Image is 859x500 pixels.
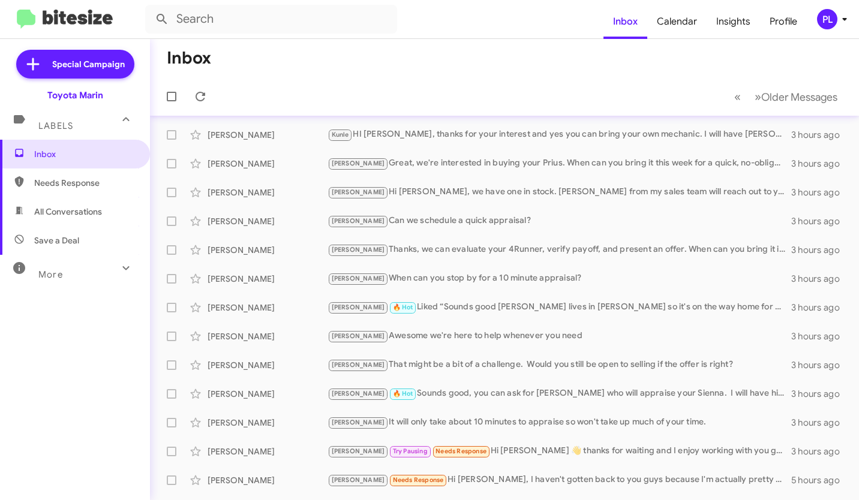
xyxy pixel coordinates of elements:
[38,121,73,131] span: Labels
[791,129,849,141] div: 3 hours ago
[208,474,328,486] div: [PERSON_NAME]
[208,215,328,227] div: [PERSON_NAME]
[208,129,328,141] div: [PERSON_NAME]
[34,177,136,189] span: Needs Response
[332,476,385,484] span: [PERSON_NAME]
[791,244,849,256] div: 3 hours ago
[328,185,791,199] div: Hi [PERSON_NAME], we have one in stock. [PERSON_NAME] from my sales team will reach out to you wi...
[208,359,328,371] div: [PERSON_NAME]
[707,4,760,39] a: Insights
[791,474,849,486] div: 5 hours ago
[791,388,849,400] div: 3 hours ago
[328,444,791,458] div: Hi [PERSON_NAME] 👋 thanks for waiting and I enjoy working with you guys. I will have to report ba...
[34,148,136,160] span: Inbox
[791,359,849,371] div: 3 hours ago
[603,4,647,39] a: Inbox
[332,246,385,254] span: [PERSON_NAME]
[328,128,791,141] div: HI [PERSON_NAME], thanks for your interest and yes you can bring your own mechanic. I will have [...
[728,85,845,109] nav: Page navigation example
[38,269,63,280] span: More
[208,388,328,400] div: [PERSON_NAME]
[34,206,102,218] span: All Conversations
[647,4,707,39] a: Calendar
[393,303,413,311] span: 🔥 Hot
[328,387,791,400] div: Sounds good, you can ask for [PERSON_NAME] who will appraise your Sienna. I will have him reach o...
[332,275,385,282] span: [PERSON_NAME]
[734,89,741,104] span: «
[817,9,837,29] div: PL
[761,91,837,104] span: Older Messages
[332,131,349,138] span: Kunle
[328,358,791,372] div: That might be a bit of a challenge. Would you still be open to selling if the offer is right?
[791,273,849,285] div: 3 hours ago
[167,49,211,68] h1: Inbox
[332,159,385,167] span: [PERSON_NAME]
[332,390,385,397] span: [PERSON_NAME]
[791,302,849,314] div: 3 hours ago
[145,5,397,34] input: Search
[435,447,486,455] span: Needs Response
[393,476,444,484] span: Needs Response
[332,188,385,196] span: [PERSON_NAME]
[791,158,849,170] div: 3 hours ago
[208,417,328,429] div: [PERSON_NAME]
[791,445,849,457] div: 3 hours ago
[747,85,845,109] button: Next
[791,215,849,227] div: 3 hours ago
[791,417,849,429] div: 3 hours ago
[332,361,385,369] span: [PERSON_NAME]
[34,234,79,246] span: Save a Deal
[332,303,385,311] span: [PERSON_NAME]
[47,89,103,101] div: Toyota Marin
[328,243,791,257] div: Thanks, we can evaluate your 4Runner, verify payoff, and present an offer. When can you bring it ...
[52,58,125,70] span: Special Campaign
[328,473,791,487] div: Hi [PERSON_NAME], I haven't gotten back to you guys because I'm actually pretty broke at the mome...
[328,156,791,170] div: Great, we're interested in buying your Prius. When can you bring it this week for a quick, no-obl...
[208,302,328,314] div: [PERSON_NAME]
[791,330,849,342] div: 3 hours ago
[328,214,791,228] div: Can we schedule a quick appraisal?
[791,186,849,198] div: 3 hours ago
[208,273,328,285] div: [PERSON_NAME]
[727,85,748,109] button: Previous
[393,390,413,397] span: 🔥 Hot
[208,158,328,170] div: [PERSON_NAME]
[332,447,385,455] span: [PERSON_NAME]
[760,4,807,39] a: Profile
[16,50,134,79] a: Special Campaign
[328,272,791,285] div: When can you stop by for a 10 minute appraisal?
[208,330,328,342] div: [PERSON_NAME]
[332,332,385,340] span: [PERSON_NAME]
[393,447,428,455] span: Try Pausing
[755,89,761,104] span: »
[208,445,328,457] div: [PERSON_NAME]
[208,244,328,256] div: [PERSON_NAME]
[328,300,791,314] div: Liked “Sounds good [PERSON_NAME] lives in [PERSON_NAME] so it's on the way home for him.”
[332,418,385,426] span: [PERSON_NAME]
[332,217,385,225] span: [PERSON_NAME]
[328,329,791,343] div: Awesome we're here to help whenever you need
[807,9,846,29] button: PL
[328,415,791,429] div: It will only take about 10 minutes to appraise so won't take up much of your time.
[208,186,328,198] div: [PERSON_NAME]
